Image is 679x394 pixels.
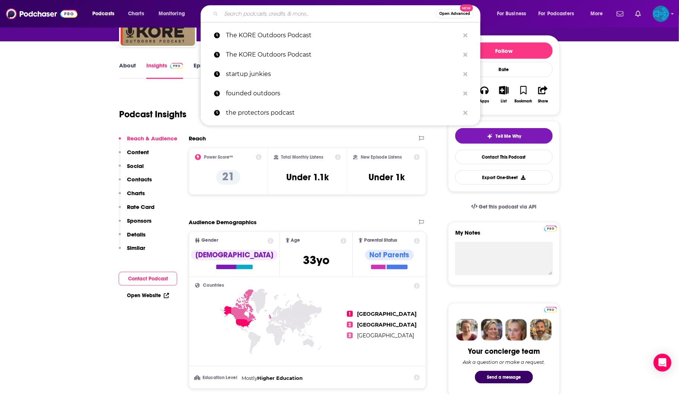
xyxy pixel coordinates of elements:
span: Gender [201,238,218,243]
button: Similar [119,244,145,258]
p: The KORE Outdoors Podcast [226,26,460,45]
span: [GEOGRAPHIC_DATA] [357,321,417,328]
img: tell me why sparkle [487,133,493,139]
div: Rate [455,62,553,77]
button: Reach & Audience [119,135,177,149]
button: Rate Card [119,203,154,217]
img: Sydney Profile [456,319,478,341]
button: tell me why sparkleTell Me Why [455,128,553,144]
span: Mostly [242,375,257,381]
img: Jules Profile [506,319,527,341]
button: open menu [153,8,195,20]
button: Details [119,231,146,245]
a: Pro website [544,225,557,232]
a: Contact This Podcast [455,150,553,164]
div: Apps [480,99,490,104]
p: Sponsors [127,217,152,224]
p: 21 [216,170,240,185]
span: Countries [203,283,224,288]
button: Content [119,149,149,162]
h2: Audience Demographics [189,219,256,226]
span: For Podcasters [539,9,574,19]
button: open menu [534,8,585,20]
span: 1 [347,311,353,317]
button: Bookmark [514,81,533,108]
h1: Podcast Insights [119,109,187,120]
img: Podchaser Pro [170,63,183,69]
span: Logged in as backbonemedia [653,6,669,22]
button: Contacts [119,176,152,190]
h2: New Episode Listens [361,155,402,160]
div: List [501,99,507,104]
div: Not Parents [365,250,414,260]
span: Charts [128,9,144,19]
span: New [460,4,474,12]
button: open menu [87,8,124,20]
button: Export One-Sheet [455,170,553,185]
a: Episodes33 [194,62,228,79]
a: Podchaser - Follow, Share and Rate Podcasts [6,7,77,21]
a: The KORE Outdoors Podcast [201,26,481,45]
p: Charts [127,190,145,197]
span: Get this podcast via API [479,204,537,210]
p: Details [127,231,146,238]
img: Barbara Profile [481,319,503,341]
button: Share [533,81,553,108]
input: Search podcasts, credits, & more... [221,8,436,20]
p: Rate Card [127,203,154,210]
h2: Total Monthly Listens [281,155,323,160]
span: 2 [347,322,353,328]
div: Open Intercom Messenger [654,354,672,372]
div: Bookmark [515,99,532,104]
a: founded outdoors [201,84,481,103]
a: Charts [123,8,149,20]
a: the protectors podcast [201,103,481,123]
button: Open AdvancedNew [436,9,474,18]
p: the protectors podcast [226,103,460,123]
div: Share [538,99,548,104]
span: Monitoring [159,9,185,19]
a: InsightsPodchaser Pro [146,62,183,79]
a: startup junkies [201,64,481,84]
a: Show notifications dropdown [632,7,644,20]
span: 3 [347,333,353,339]
a: The KORE Outdoors Podcast [201,45,481,64]
span: Tell Me Why [496,133,522,139]
button: Show profile menu [653,6,669,22]
p: Social [127,162,144,169]
span: Higher Education [257,375,303,381]
span: Podcasts [92,9,114,19]
img: Podchaser Pro [544,226,557,232]
a: Pro website [544,306,557,313]
span: For Business [497,9,526,19]
button: open menu [492,8,536,20]
div: Search podcasts, credits, & more... [208,5,488,22]
p: The KORE Outdoors Podcast [226,45,460,64]
p: Reach & Audience [127,135,177,142]
p: Similar [127,244,145,251]
button: Charts [119,190,145,203]
div: Ask a question or make a request. [463,359,545,365]
a: Open Website [127,292,169,299]
p: Content [127,149,149,156]
div: Your concierge team [468,347,540,356]
div: [DEMOGRAPHIC_DATA] [191,250,278,260]
span: 33 yo [303,253,329,267]
button: Sponsors [119,217,152,231]
button: Social [119,162,144,176]
button: Follow [455,42,553,59]
button: Send a message [475,371,533,384]
span: Parental Status [364,238,397,243]
button: Apps [475,81,494,108]
span: More [590,9,603,19]
img: User Profile [653,6,669,22]
button: open menu [585,8,612,20]
a: About [119,62,136,79]
p: Contacts [127,176,152,183]
p: founded outdoors [226,84,460,103]
h3: Education Level [195,375,239,380]
a: Get this podcast via API [465,198,543,216]
img: Podchaser Pro [544,307,557,313]
p: startup junkies [226,64,460,84]
h2: Reach [189,135,206,142]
